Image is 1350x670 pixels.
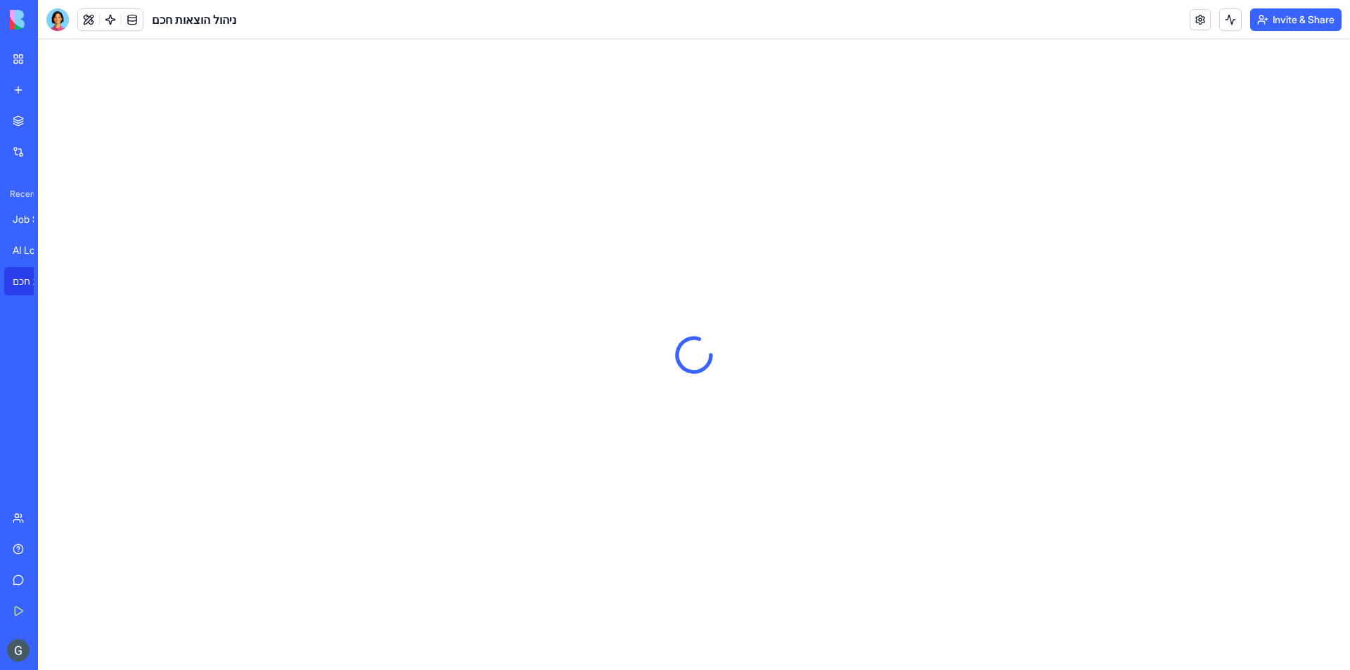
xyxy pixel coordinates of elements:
div: Job Scout Pro [13,212,52,226]
img: logo [10,10,97,30]
a: Job Scout Pro [4,205,60,233]
img: ACg8ocJh8S8KHPE7H5A_ovVCZxxrP21whCCW4hlpnAkGUnwonr4SGg=s96-c [7,639,30,662]
a: ניהול הוצאות חכם [4,267,60,295]
span: ניהול הוצאות חכם [152,11,236,28]
div: AI Logo Generator [13,243,52,257]
button: Invite & Share [1250,8,1342,31]
span: Recent [4,188,34,200]
a: AI Logo Generator [4,236,60,264]
div: ניהול הוצאות חכם [13,274,52,288]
